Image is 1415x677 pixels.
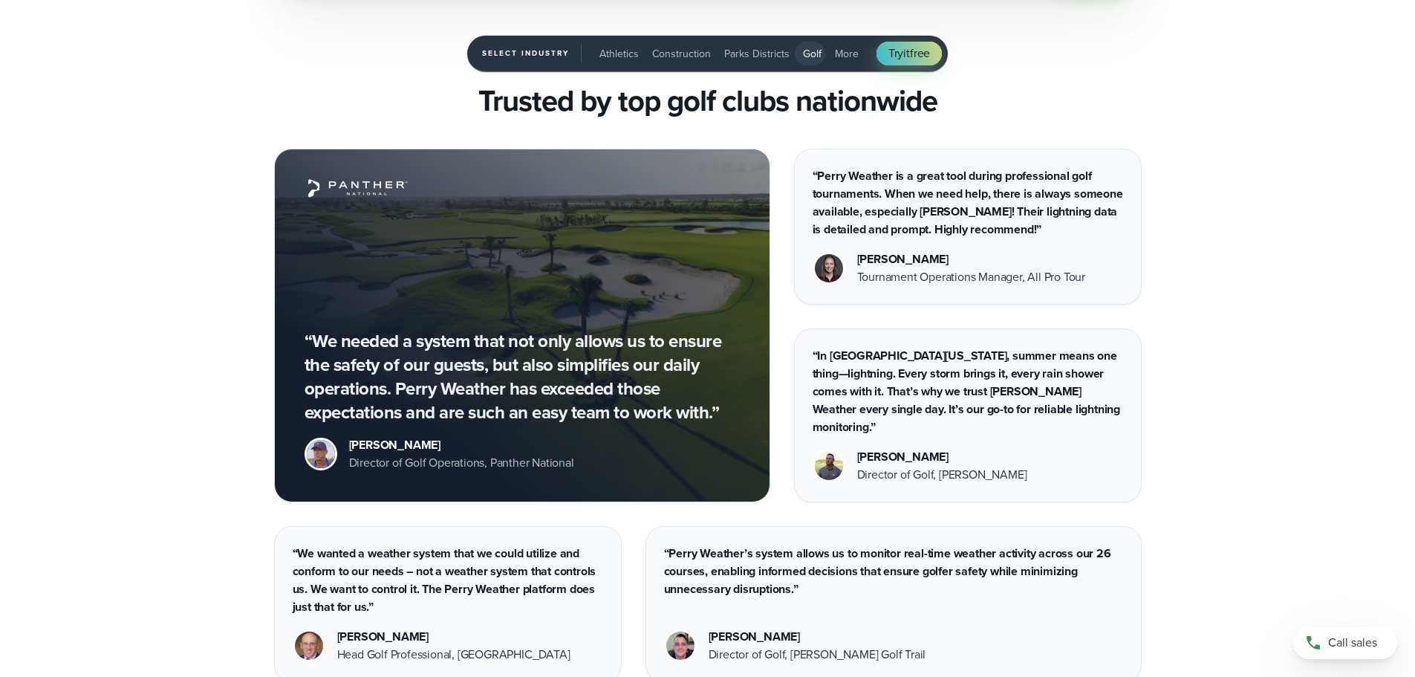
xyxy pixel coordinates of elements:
[903,45,910,62] span: it
[646,42,717,65] button: Construction
[813,347,1123,436] p: “In [GEOGRAPHIC_DATA][US_STATE], summer means one thing—lightning. Every storm brings it, every r...
[709,646,926,664] div: Director of Golf, [PERSON_NAME] Golf Trail
[876,42,942,65] a: Tryitfree
[835,46,859,62] span: More
[482,45,582,62] span: Select Industry
[664,545,1111,597] span: “Perry Weather’s system allows us to monitor real-time weather activity across our 26 courses, en...
[652,46,711,62] span: Construction
[718,42,796,65] button: Parks Districts
[349,454,574,472] div: Director of Golf Operations, Panther National
[337,628,570,646] div: [PERSON_NAME]
[1328,634,1377,652] span: Call sales
[305,329,740,424] p: “We needed a system that not only allows us to ensure the safety of our guests, but also simplifi...
[709,628,926,646] div: [PERSON_NAME]
[337,646,570,664] div: Head Golf Professional, [GEOGRAPHIC_DATA]
[803,46,822,62] span: Golf
[305,179,423,198] img: Panther National Golf Club Logo
[349,436,574,454] div: [PERSON_NAME]
[857,250,1085,268] div: [PERSON_NAME]
[664,545,1123,598] p: ​ ​
[813,167,1123,239] p: “Perry Weather is a great tool during professional golf tournaments. When we need help, there is ...
[857,448,1027,466] div: [PERSON_NAME]
[797,42,827,65] button: Golf
[1293,626,1397,659] a: Call sales
[478,83,937,119] h3: Trusted by top golf clubs nationwide
[829,42,865,65] button: More
[593,42,645,65] button: Athletics
[599,46,639,62] span: Athletics
[724,46,790,62] span: Parks Districts
[815,254,843,282] img: All Pro Tour Headshot
[888,45,930,62] span: Try free
[293,545,603,616] p: “We wanted a weather system that we could utilize and conform to our needs – not a weather system...
[857,268,1085,286] div: Tournament Operations Manager, All Pro Tour
[857,466,1027,484] div: Director of Golf, [PERSON_NAME]
[6,22,232,136] iframe: profile
[307,440,335,468] img: Tom Dyer - Panther National Golf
